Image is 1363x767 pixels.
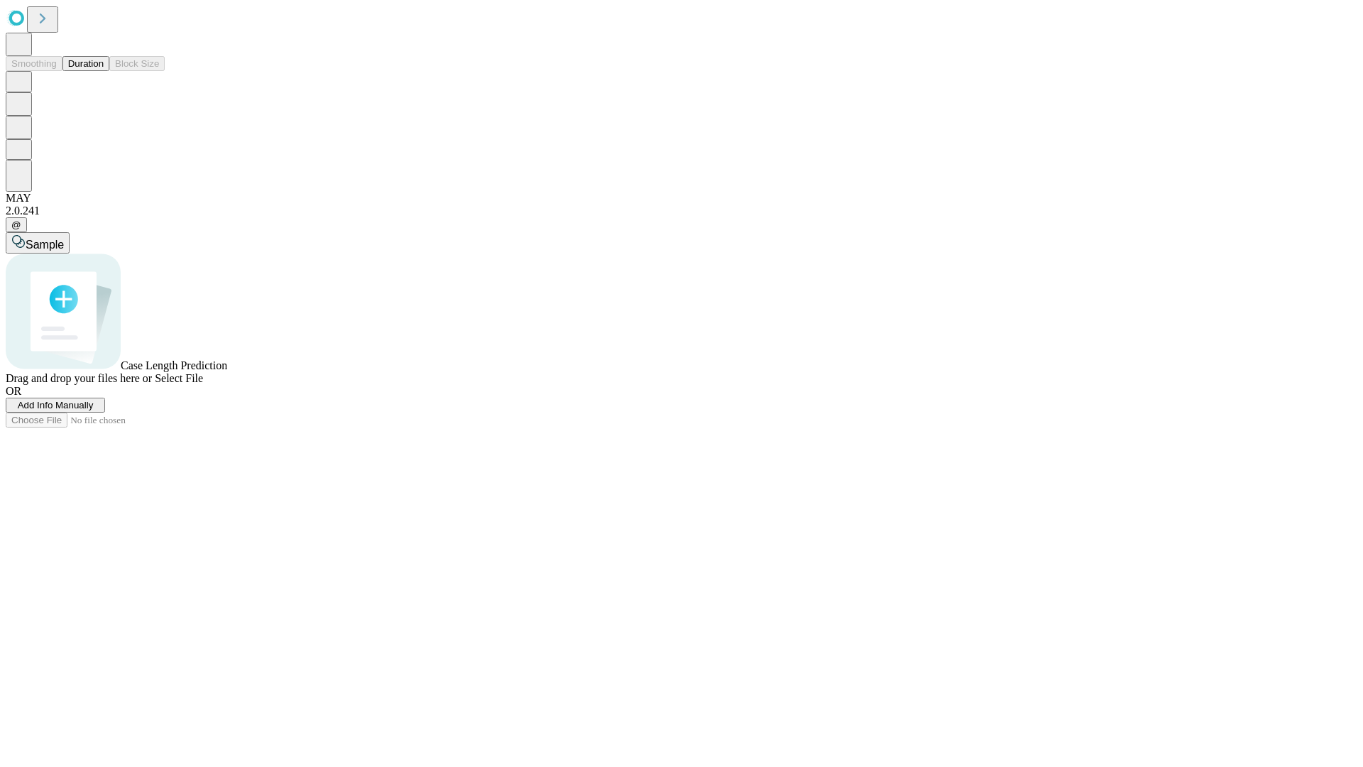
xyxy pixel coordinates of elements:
[121,359,227,371] span: Case Length Prediction
[155,372,203,384] span: Select File
[26,239,64,251] span: Sample
[109,56,165,71] button: Block Size
[6,398,105,413] button: Add Info Manually
[62,56,109,71] button: Duration
[18,400,94,410] span: Add Info Manually
[6,192,1357,205] div: MAY
[6,56,62,71] button: Smoothing
[11,219,21,230] span: @
[6,205,1357,217] div: 2.0.241
[6,232,70,254] button: Sample
[6,372,152,384] span: Drag and drop your files here or
[6,217,27,232] button: @
[6,385,21,397] span: OR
